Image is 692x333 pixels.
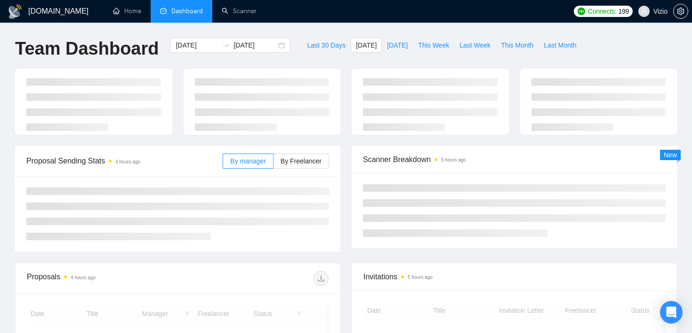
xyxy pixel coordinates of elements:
span: Last Week [459,40,491,50]
span: By Freelancer [281,157,322,165]
button: This Month [496,38,539,53]
span: 199 [618,6,628,16]
input: End date [233,40,276,50]
button: [DATE] [382,38,413,53]
span: swap-right [222,41,230,49]
img: upwork-logo.png [578,8,585,15]
span: New [664,151,677,159]
span: This Month [501,40,533,50]
span: Proposal Sending Stats [26,155,223,167]
button: Last Week [454,38,496,53]
span: [DATE] [387,40,408,50]
span: Scanner Breakdown [363,154,666,165]
span: dashboard [160,8,167,14]
span: Connects: [588,6,616,16]
span: [DATE] [356,40,377,50]
img: logo [8,4,23,19]
span: By manager [230,157,266,165]
div: Open Intercom Messenger [660,301,683,324]
input: Start date [176,40,218,50]
a: searchScanner [222,7,257,15]
span: to [222,41,230,49]
time: 4 hours ago [71,275,96,280]
button: This Week [413,38,454,53]
span: user [641,8,647,15]
time: 5 hours ago [441,157,466,162]
span: Last Month [544,40,576,50]
a: setting [673,8,688,15]
time: 5 hours ago [408,275,433,280]
div: Proposals [27,271,178,286]
time: 4 hours ago [115,159,140,164]
span: setting [674,8,688,15]
button: setting [673,4,688,19]
span: This Week [418,40,449,50]
button: [DATE] [351,38,382,53]
span: Dashboard [171,7,203,15]
button: Last Month [539,38,581,53]
button: Last 30 Days [302,38,351,53]
span: Last 30 Days [307,40,346,50]
h1: Team Dashboard [15,38,159,60]
span: Invitations [363,271,665,283]
a: homeHome [113,7,141,15]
